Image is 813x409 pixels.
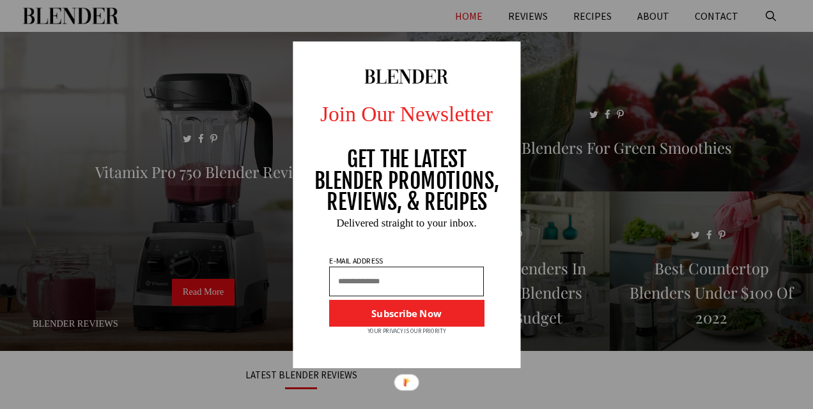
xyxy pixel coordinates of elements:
button: Subscribe Now [329,299,484,326]
p: E-MAIL ADDRESS [328,257,384,264]
p: Delivered straight to your inbox. [282,217,532,228]
p: YOUR PRIVACY IS OUR PRIORITY [368,326,446,335]
p: GET THE LATEST BLENDER PROMOTIONS, REVIEWS, & RECIPES [314,149,500,213]
p: Join Our Newsletter [282,98,532,130]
